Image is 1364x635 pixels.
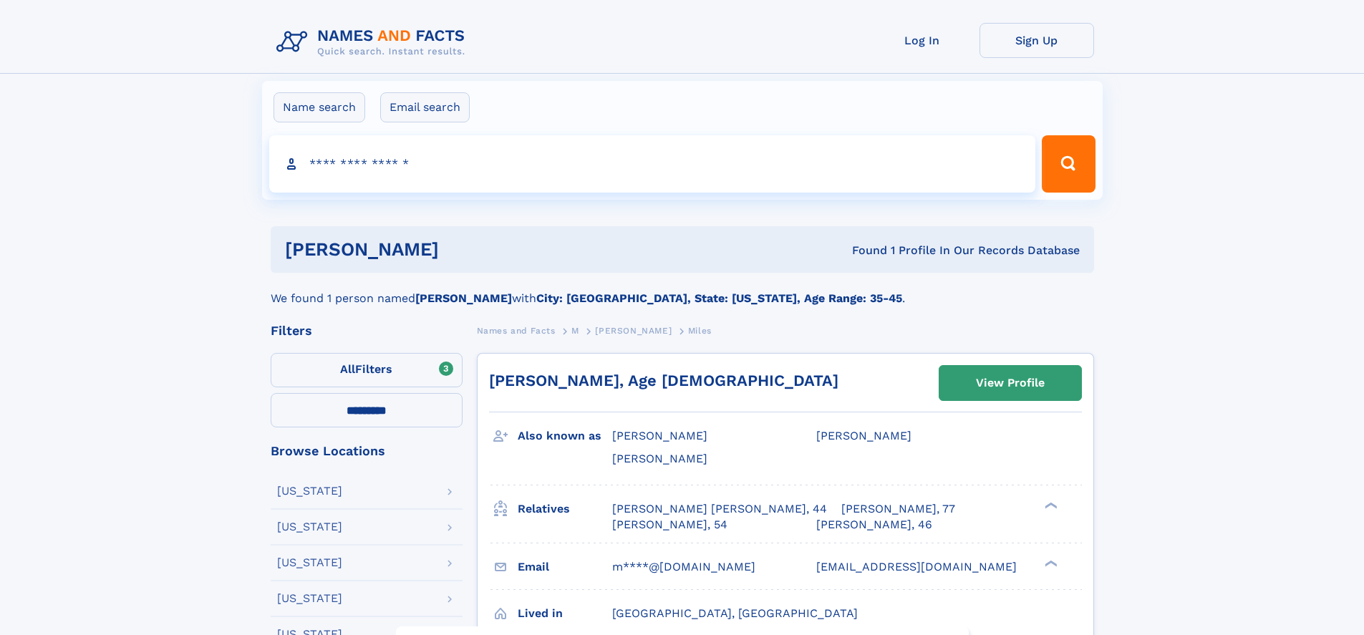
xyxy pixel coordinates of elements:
[277,485,342,497] div: [US_STATE]
[865,23,980,58] a: Log In
[518,555,612,579] h3: Email
[380,92,470,122] label: Email search
[271,445,463,457] div: Browse Locations
[1042,135,1095,193] button: Search Button
[518,424,612,448] h3: Also known as
[285,241,646,258] h1: [PERSON_NAME]
[595,326,672,336] span: [PERSON_NAME]
[536,291,902,305] b: City: [GEOGRAPHIC_DATA], State: [US_STATE], Age Range: 35-45
[645,243,1080,258] div: Found 1 Profile In Our Records Database
[816,517,932,533] a: [PERSON_NAME], 46
[939,366,1081,400] a: View Profile
[269,135,1036,193] input: search input
[518,497,612,521] h3: Relatives
[271,23,477,62] img: Logo Names and Facts
[489,372,838,389] a: [PERSON_NAME], Age [DEMOGRAPHIC_DATA]
[277,521,342,533] div: [US_STATE]
[415,291,512,305] b: [PERSON_NAME]
[976,367,1045,399] div: View Profile
[1041,500,1058,510] div: ❯
[271,324,463,337] div: Filters
[816,560,1017,573] span: [EMAIL_ADDRESS][DOMAIN_NAME]
[612,517,727,533] a: [PERSON_NAME], 54
[277,557,342,568] div: [US_STATE]
[980,23,1094,58] a: Sign Up
[816,429,911,442] span: [PERSON_NAME]
[274,92,365,122] label: Name search
[688,326,712,336] span: Miles
[612,452,707,465] span: [PERSON_NAME]
[477,321,556,339] a: Names and Facts
[595,321,672,339] a: [PERSON_NAME]
[340,362,355,376] span: All
[612,429,707,442] span: [PERSON_NAME]
[571,321,579,339] a: M
[571,326,579,336] span: M
[1041,558,1058,568] div: ❯
[518,601,612,626] h3: Lived in
[612,606,858,620] span: [GEOGRAPHIC_DATA], [GEOGRAPHIC_DATA]
[841,501,955,517] a: [PERSON_NAME], 77
[277,593,342,604] div: [US_STATE]
[271,273,1094,307] div: We found 1 person named with .
[612,501,827,517] a: [PERSON_NAME] [PERSON_NAME], 44
[271,353,463,387] label: Filters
